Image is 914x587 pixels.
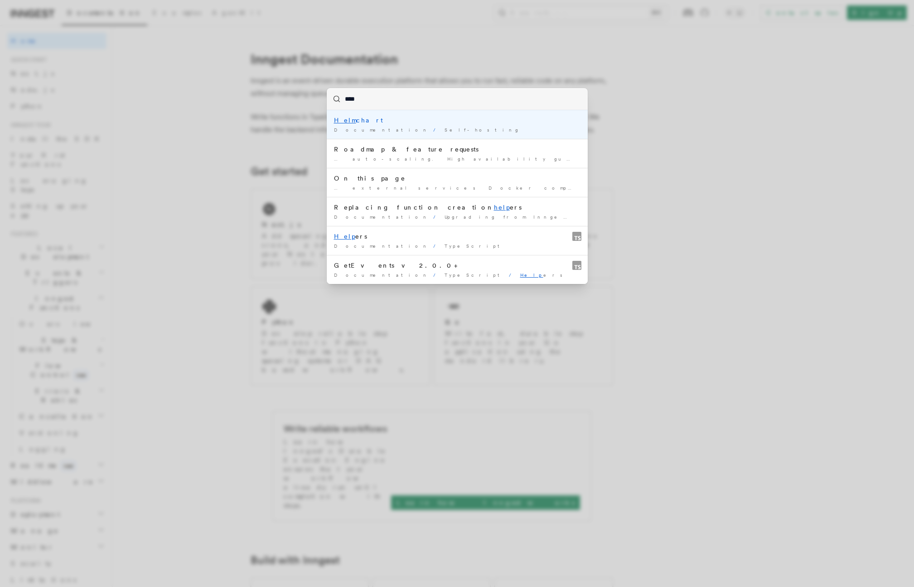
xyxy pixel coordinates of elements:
span: / [433,272,441,278]
mark: help [494,204,510,211]
span: Self-hosting [445,127,519,132]
span: Documentation [334,214,430,220]
span: TypeScript [445,272,505,278]
span: Upgrading from Inngest SDK v1 to v2 [445,214,677,220]
mark: Helm [334,117,356,124]
span: Documentation [334,272,430,278]
div: … auto-scaling. High availability guide. chart for easy deployment … [334,156,580,162]
mark: Help [520,272,543,278]
div: GetEvents v2.0.0+ [334,261,580,270]
span: / [433,127,441,132]
div: Replacing function creation ers [334,203,580,212]
span: Documentation [334,127,430,132]
span: / [509,272,517,278]
span: ers [520,272,568,278]
div: Roadmap & feature requests [334,145,580,154]
span: TypeScript [445,243,505,249]
span: Documentation [334,243,430,249]
div: chart [334,116,580,125]
div: … external services Docker compose example chart Roadmap & feature requests [334,185,580,191]
div: On this page [334,174,580,183]
span: / [433,243,441,249]
div: ers [334,232,580,241]
span: / [433,214,441,220]
mark: Help [334,233,355,240]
